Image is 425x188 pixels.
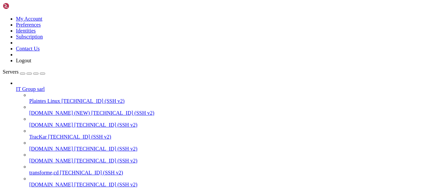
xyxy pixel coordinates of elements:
[29,176,422,188] li: [DOMAIN_NAME] [TECHNICAL_ID] (SSH v2)
[29,134,47,140] span: TracKar
[29,98,60,104] span: Plaintes Linux
[29,182,422,188] a: [DOMAIN_NAME] [TECHNICAL_ID] (SSH v2)
[29,146,422,152] a: [DOMAIN_NAME] [TECHNICAL_ID] (SSH v2)
[29,110,90,116] span: [DOMAIN_NAME] (NEW)
[29,152,422,164] li: [DOMAIN_NAME] [TECHNICAL_ID] (SSH v2)
[29,134,422,140] a: TracKar [TECHNICAL_ID] (SSH v2)
[16,22,41,28] a: Preferences
[29,122,422,128] a: [DOMAIN_NAME] [TECHNICAL_ID] (SSH v2)
[16,34,43,39] a: Subscription
[29,140,422,152] li: [DOMAIN_NAME] [TECHNICAL_ID] (SSH v2)
[3,3,339,8] x-row: FATAL ERROR: Connection refused
[3,69,19,75] span: Servers
[16,16,42,22] a: My Account
[3,8,5,14] div: (0, 1)
[29,128,422,140] li: TracKar [TECHNICAL_ID] (SSH v2)
[29,146,73,152] span: [DOMAIN_NAME]
[16,86,422,92] a: IT Group sarl
[16,46,40,51] a: Contact Us
[91,110,154,116] span: [TECHNICAL_ID] (SSH v2)
[29,122,73,128] span: [DOMAIN_NAME]
[29,170,422,176] a: transforme,cd [TECHNICAL_ID] (SSH v2)
[16,86,45,92] span: IT Group sarl
[74,122,137,128] span: [TECHNICAL_ID] (SSH v2)
[29,116,422,128] li: [DOMAIN_NAME] [TECHNICAL_ID] (SSH v2)
[29,110,422,116] a: [DOMAIN_NAME] (NEW) [TECHNICAL_ID] (SSH v2)
[16,28,36,33] a: Identities
[29,98,422,104] a: Plaintes Linux [TECHNICAL_ID] (SSH v2)
[16,58,31,63] a: Logout
[29,158,73,163] span: [DOMAIN_NAME]
[29,158,422,164] a: [DOMAIN_NAME] [TECHNICAL_ID] (SSH v2)
[74,158,137,163] span: [TECHNICAL_ID] (SSH v2)
[29,170,58,175] span: transforme,cd
[48,134,111,140] span: [TECHNICAL_ID] (SSH v2)
[3,3,41,9] img: Shellngn
[29,104,422,116] li: [DOMAIN_NAME] (NEW) [TECHNICAL_ID] (SSH v2)
[29,164,422,176] li: transforme,cd [TECHNICAL_ID] (SSH v2)
[29,92,422,104] li: Plaintes Linux [TECHNICAL_ID] (SSH v2)
[3,69,45,75] a: Servers
[60,170,123,175] span: [TECHNICAL_ID] (SSH v2)
[29,182,73,187] span: [DOMAIN_NAME]
[74,146,137,152] span: [TECHNICAL_ID] (SSH v2)
[74,182,137,187] span: [TECHNICAL_ID] (SSH v2)
[61,98,125,104] span: [TECHNICAL_ID] (SSH v2)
